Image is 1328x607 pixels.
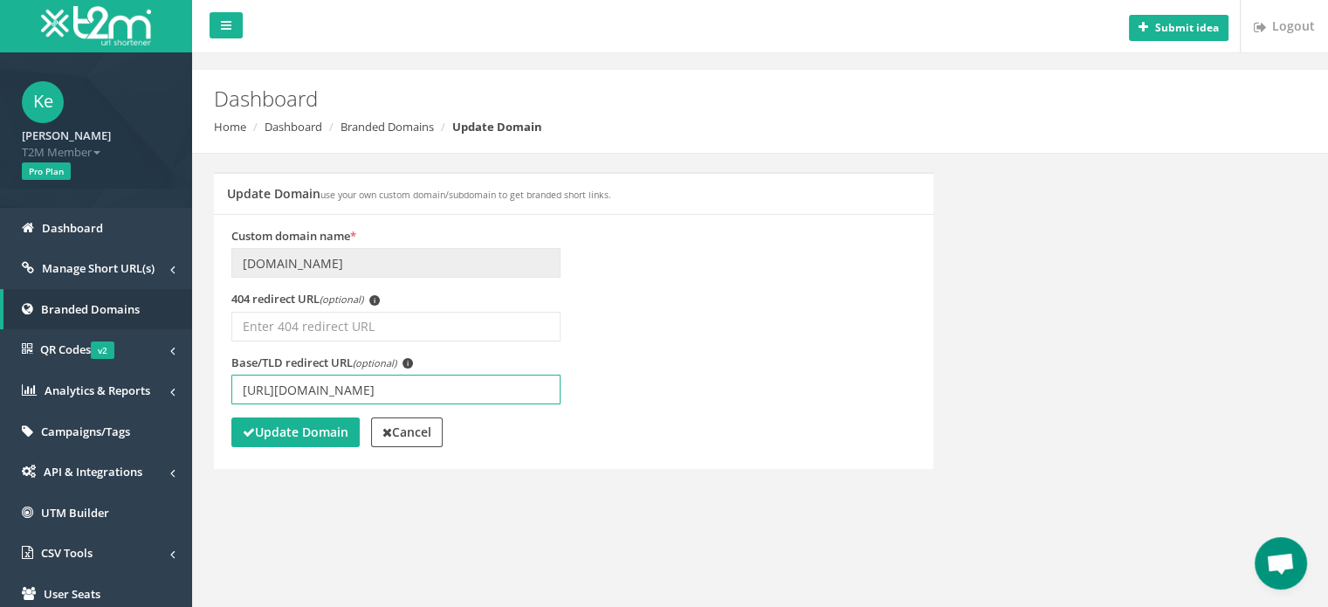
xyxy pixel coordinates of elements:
[42,260,155,276] span: Manage Short URL(s)
[41,301,140,317] span: Branded Domains
[353,356,396,369] em: (optional)
[42,220,103,236] span: Dashboard
[1129,15,1228,41] button: Submit idea
[41,424,130,439] span: Campaigns/Tags
[227,187,611,200] h5: Update Domain
[22,144,170,161] span: T2M Member
[22,128,111,143] strong: [PERSON_NAME]
[403,358,413,369] span: i
[231,312,561,341] input: Enter 404 redirect URL
[231,355,413,371] label: Base/TLD redirect URL
[231,248,561,278] input: Enter domain name
[22,123,170,160] a: [PERSON_NAME] T2M Member
[231,417,360,447] button: Update Domain
[214,87,1120,110] h2: Dashboard
[231,375,561,404] input: Enter TLD redirect URL
[1255,537,1307,590] div: Open chat
[231,228,356,245] label: Custom domain name
[243,424,348,440] strong: Update Domain
[452,119,542,135] strong: Update Domain
[22,162,71,180] span: Pro Plan
[382,424,431,440] strong: Cancel
[41,6,151,45] img: T2M
[44,586,100,602] span: User Seats
[369,295,380,306] span: i
[91,341,114,359] span: v2
[214,119,246,135] a: Home
[231,291,380,307] label: 404 redirect URL
[371,417,443,447] a: Cancel
[320,293,363,306] em: (optional)
[22,81,64,123] span: Ke
[45,383,150,398] span: Analytics & Reports
[40,341,114,357] span: QR Codes
[320,189,611,201] small: use your own custom domain/subdomain to get branded short links.
[1155,20,1219,35] b: Submit idea
[341,119,434,135] a: Branded Domains
[265,119,322,135] a: Dashboard
[44,464,142,479] span: API & Integrations
[41,545,93,561] span: CSV Tools
[41,505,109,521] span: UTM Builder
